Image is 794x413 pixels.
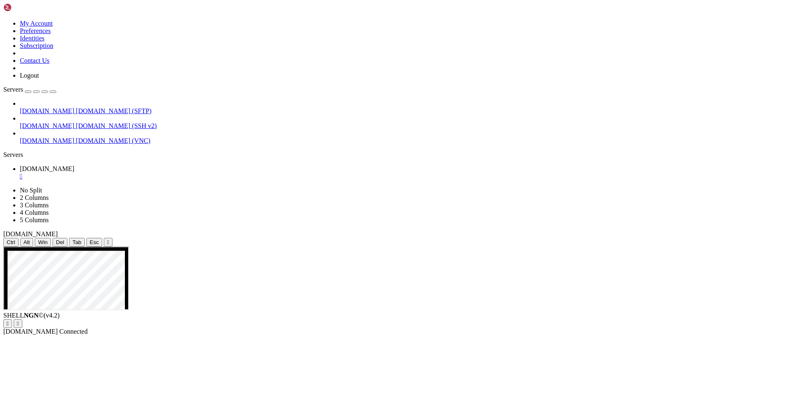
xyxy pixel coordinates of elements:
[20,122,791,130] a: [DOMAIN_NAME] [DOMAIN_NAME] (SSH v2)
[20,165,791,180] a: h.ycloud.info
[20,107,791,115] a: [DOMAIN_NAME] [DOMAIN_NAME] (SFTP)
[20,173,791,180] a: 
[20,107,74,114] span: [DOMAIN_NAME]
[3,3,51,12] img: Shellngn
[20,20,53,27] a: My Account
[60,328,88,335] span: Connected
[24,239,30,245] span: Alt
[3,86,56,93] a: Servers
[20,122,74,129] span: [DOMAIN_NAME]
[38,239,48,245] span: Win
[20,72,39,79] a: Logout
[20,57,50,64] a: Contact Us
[3,86,23,93] span: Servers
[20,187,42,194] a: No Split
[3,328,58,335] span: [DOMAIN_NAME]
[104,238,112,247] button: 
[3,151,791,159] div: Servers
[20,35,45,42] a: Identities
[86,238,102,247] button: Esc
[20,202,49,209] a: 3 Columns
[20,137,74,144] span: [DOMAIN_NAME]
[76,107,152,114] span: [DOMAIN_NAME] (SFTP)
[7,239,15,245] span: Ctrl
[69,238,85,247] button: Tab
[20,100,791,115] li: [DOMAIN_NAME] [DOMAIN_NAME] (SFTP)
[3,312,60,319] span: SHELL ©
[14,319,22,328] button: 
[20,115,791,130] li: [DOMAIN_NAME] [DOMAIN_NAME] (SSH v2)
[20,165,74,172] span: [DOMAIN_NAME]
[3,238,19,247] button: Ctrl
[20,42,53,49] a: Subscription
[90,239,99,245] span: Esc
[107,239,109,245] div: 
[76,137,151,144] span: [DOMAIN_NAME] (VNC)
[7,320,9,327] div: 
[20,194,49,201] a: 2 Columns
[56,239,64,245] span: Del
[76,122,157,129] span: [DOMAIN_NAME] (SSH v2)
[72,239,81,245] span: Tab
[20,137,791,145] a: [DOMAIN_NAME] [DOMAIN_NAME] (VNC)
[20,216,49,223] a: 5 Columns
[3,319,12,328] button: 
[3,230,58,237] span: [DOMAIN_NAME]
[20,27,51,34] a: Preferences
[17,320,19,327] div: 
[20,130,791,145] li: [DOMAIN_NAME] [DOMAIN_NAME] (VNC)
[20,209,49,216] a: 4 Columns
[44,312,60,319] span: 4.2.0
[24,312,39,319] b: NGN
[20,238,33,247] button: Alt
[35,238,51,247] button: Win
[53,238,67,247] button: Del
